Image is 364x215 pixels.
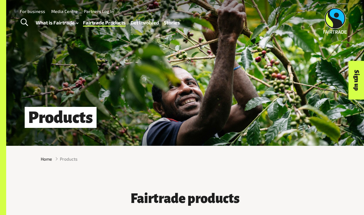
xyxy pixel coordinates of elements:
[84,9,114,14] a: Partners Log In
[20,9,45,14] a: For business
[60,156,77,162] span: Products
[323,8,347,34] img: Fairtrade Australia New Zealand logo
[90,192,280,206] h3: Fairtrade products
[25,107,97,128] h1: Products
[130,18,159,27] a: Get Involved
[83,18,126,27] a: Fairtrade Products
[164,18,180,27] a: Stories
[51,9,78,14] a: Media Centre
[36,18,78,27] a: What is Fairtrade
[41,156,52,162] a: Home
[17,15,32,30] a: Toggle Search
